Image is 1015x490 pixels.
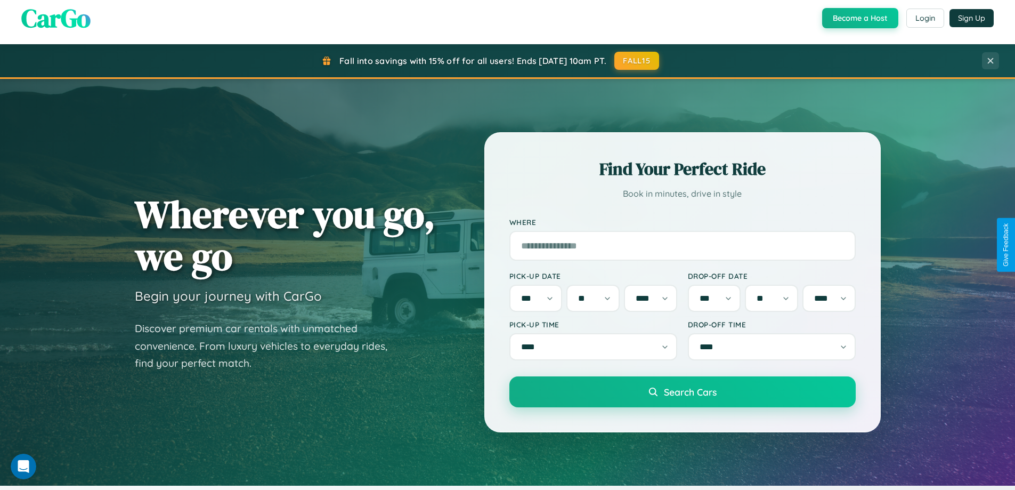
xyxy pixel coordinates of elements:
h1: Wherever you go, we go [135,193,435,277]
button: Sign Up [949,9,994,27]
p: Book in minutes, drive in style [509,186,856,202]
label: Pick-up Time [509,320,677,329]
label: Where [509,218,856,227]
label: Drop-off Time [688,320,856,329]
button: Become a Host [822,8,898,28]
iframe: Intercom live chat [11,454,36,479]
span: Fall into savings with 15% off for all users! Ends [DATE] 10am PT. [339,55,606,66]
button: FALL15 [614,52,659,70]
span: CarGo [21,1,91,36]
h2: Find Your Perfect Ride [509,157,856,181]
span: Search Cars [664,386,717,398]
div: Give Feedback [1002,223,1010,267]
button: Search Cars [509,376,856,407]
h3: Begin your journey with CarGo [135,288,322,304]
label: Pick-up Date [509,271,677,280]
label: Drop-off Date [688,271,856,280]
p: Discover premium car rentals with unmatched convenience. From luxury vehicles to everyday rides, ... [135,320,401,372]
button: Login [906,9,944,28]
